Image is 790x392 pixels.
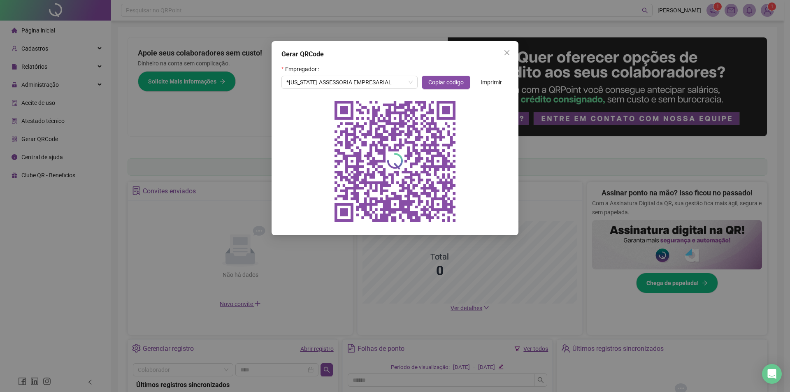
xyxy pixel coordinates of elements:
[329,95,461,227] img: qrcode do empregador
[500,46,513,59] button: Close
[422,76,470,89] button: Copiar código
[286,76,413,88] span: *MONTANA ASSESSORIA EMPRESARIAL
[474,76,509,89] button: Imprimir
[281,49,509,59] div: Gerar QRCode
[504,49,510,56] span: close
[762,364,782,384] div: Open Intercom Messenger
[281,63,322,76] label: Empregador
[428,78,464,87] span: Copiar código
[481,78,502,87] span: Imprimir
